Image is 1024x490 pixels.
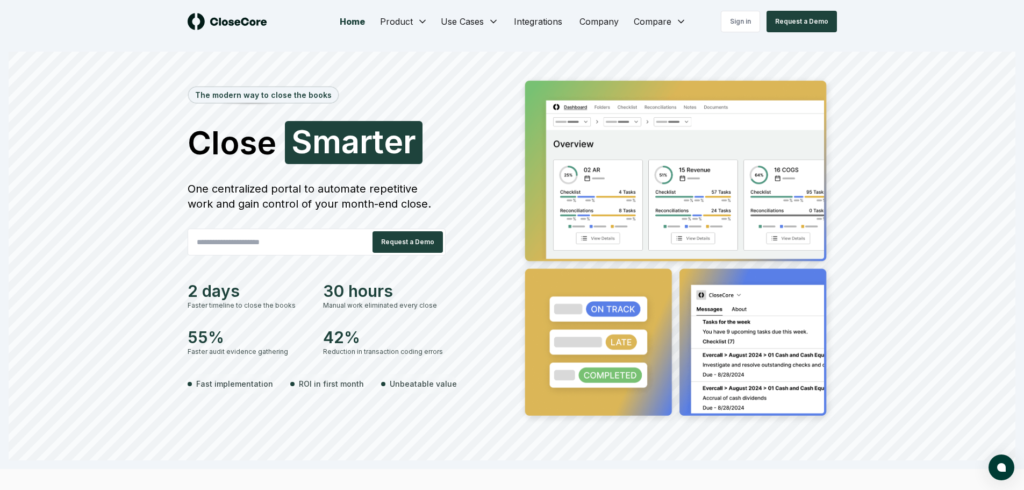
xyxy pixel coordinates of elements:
button: Compare [627,11,693,32]
a: Sign in [721,11,760,32]
span: t [373,125,384,158]
a: Company [571,11,627,32]
img: logo [188,13,267,30]
div: The modern way to close the books [189,87,338,103]
span: Close [188,126,276,159]
div: Reduction in transaction coding errors [323,347,446,357]
div: 2 days [188,281,310,301]
span: r [403,125,416,158]
button: Use Cases [434,11,505,32]
span: Fast implementation [196,378,273,389]
span: e [384,125,403,158]
div: 30 hours [323,281,446,301]
span: r [360,125,373,158]
span: m [312,125,341,158]
button: Request a Demo [373,231,443,253]
a: Home [331,11,374,32]
span: Product [380,15,413,28]
div: Faster timeline to close the books [188,301,310,310]
div: Faster audit evidence gathering [188,347,310,357]
a: Integrations [505,11,571,32]
span: ROI in first month [299,378,364,389]
button: atlas-launcher [989,455,1014,480]
button: Request a Demo [767,11,837,32]
span: Compare [634,15,671,28]
div: One centralized portal to automate repetitive work and gain control of your month-end close. [188,181,446,211]
span: Use Cases [441,15,484,28]
span: a [341,125,360,158]
div: 55% [188,328,310,347]
div: 42% [323,328,446,347]
span: S [291,125,312,158]
img: Jumbotron [517,73,837,427]
span: Unbeatable value [390,378,457,389]
button: Product [374,11,434,32]
div: Manual work eliminated every close [323,301,446,310]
